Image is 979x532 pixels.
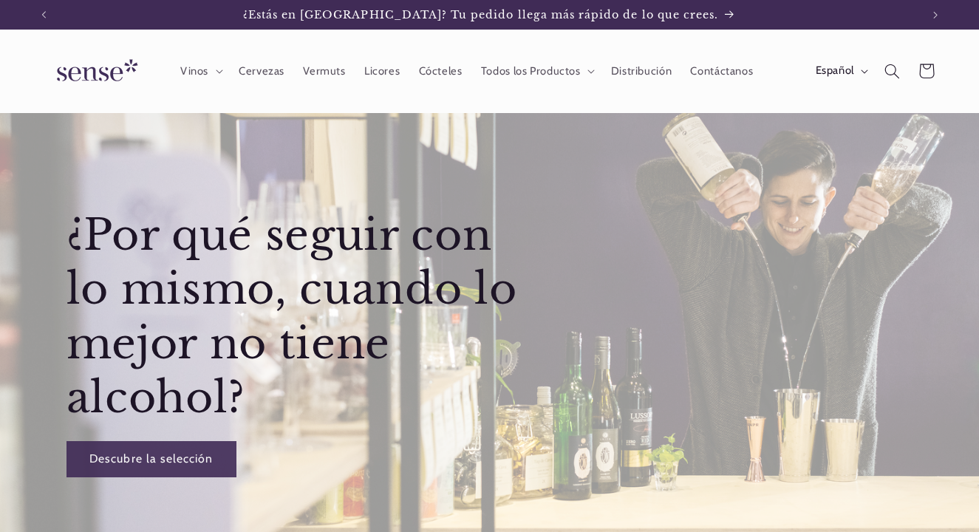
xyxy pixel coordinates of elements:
[66,208,539,426] h2: ¿Por qué seguir con lo mismo, cuando lo mejor no tiene alcohol?
[66,441,236,477] a: Descubre la selección
[33,44,156,98] a: Sense
[243,8,719,21] span: ¿Estás en [GEOGRAPHIC_DATA]? Tu pedido llega más rápido de lo que crees.
[229,55,293,87] a: Cervezas
[816,63,854,79] span: Español
[364,64,400,78] span: Licores
[39,50,150,92] img: Sense
[239,64,284,78] span: Cervezas
[481,64,581,78] span: Todos los Productos
[601,55,681,87] a: Distribución
[180,64,208,78] span: Vinos
[471,55,601,87] summary: Todos los Productos
[419,64,463,78] span: Cócteles
[875,54,909,88] summary: Búsqueda
[171,55,229,87] summary: Vinos
[806,56,875,86] button: Español
[690,64,753,78] span: Contáctanos
[611,64,672,78] span: Distribución
[355,55,409,87] a: Licores
[681,55,763,87] a: Contáctanos
[294,55,355,87] a: Vermuts
[303,64,345,78] span: Vermuts
[409,55,471,87] a: Cócteles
